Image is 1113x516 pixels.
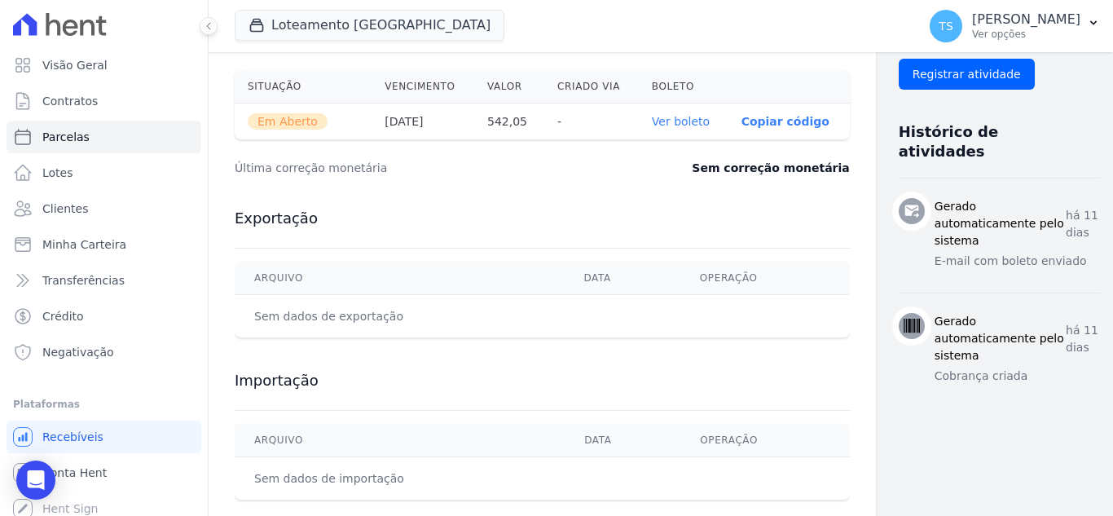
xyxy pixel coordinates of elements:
[639,70,728,104] th: Boleto
[652,115,710,128] a: Ver boleto
[42,465,107,481] span: Conta Hent
[7,121,201,153] a: Parcelas
[7,456,201,489] a: Conta Hent
[935,253,1101,270] p: E-mail com boleto enviado
[42,308,84,324] span: Crédito
[42,57,108,73] span: Visão Geral
[42,93,98,109] span: Contratos
[16,461,55,500] div: Open Intercom Messenger
[7,228,201,261] a: Minha Carteira
[7,300,201,333] a: Crédito
[42,272,125,289] span: Transferências
[7,85,201,117] a: Contratos
[899,122,1088,161] h3: Histórico de atividades
[7,421,201,453] a: Recebíveis
[42,344,114,360] span: Negativação
[235,262,564,295] th: Arquivo
[42,236,126,253] span: Minha Carteira
[680,424,850,457] th: Operação
[939,20,952,32] span: TS
[1066,207,1101,241] p: há 11 dias
[235,160,598,176] dt: Última correção monetária
[935,368,1101,385] p: Cobrança criada
[42,129,90,145] span: Parcelas
[917,3,1113,49] button: TS [PERSON_NAME] Ver opções
[972,28,1080,41] p: Ver opções
[899,59,1035,90] input: Registrar atividade
[544,70,639,104] th: Criado via
[42,429,103,445] span: Recebíveis
[42,201,88,217] span: Clientes
[935,313,1066,364] h3: Gerado automaticamente pelo sistema
[42,165,73,181] span: Lotes
[235,371,850,390] h3: Importação
[235,295,564,338] td: Sem dados de exportação
[235,70,372,104] th: Situação
[7,157,201,189] a: Lotes
[544,104,639,140] th: -
[235,457,565,501] td: Sem dados de importação
[7,192,201,225] a: Clientes
[680,262,850,295] th: Operação
[372,70,474,104] th: Vencimento
[372,104,474,140] th: [DATE]
[474,70,544,104] th: Valor
[741,115,829,128] button: Copiar código
[248,113,328,130] span: Em Aberto
[1066,322,1101,356] p: há 11 dias
[235,424,565,457] th: Arquivo
[935,198,1066,249] h3: Gerado automaticamente pelo sistema
[235,209,850,228] h3: Exportação
[474,104,544,140] th: 542,05
[235,10,504,41] button: Loteamento [GEOGRAPHIC_DATA]
[972,11,1080,28] p: [PERSON_NAME]
[7,49,201,82] a: Visão Geral
[13,395,195,414] div: Plataformas
[565,424,680,457] th: Data
[564,262,680,295] th: Data
[7,336,201,368] a: Negativação
[7,264,201,297] a: Transferências
[692,160,849,176] dd: Sem correção monetária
